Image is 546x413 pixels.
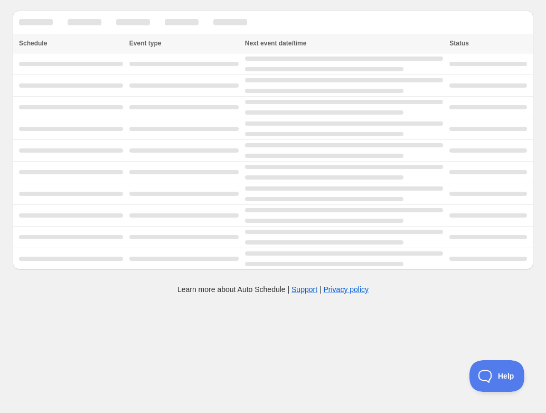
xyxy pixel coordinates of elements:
span: Event type [129,40,162,47]
a: Privacy policy [324,285,369,294]
span: Schedule [19,40,47,47]
p: Learn more about Auto Schedule | | [177,284,369,295]
a: Support [291,285,317,294]
span: Status [449,40,469,47]
iframe: Toggle Customer Support [469,360,525,392]
span: Next event date/time [245,40,307,47]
